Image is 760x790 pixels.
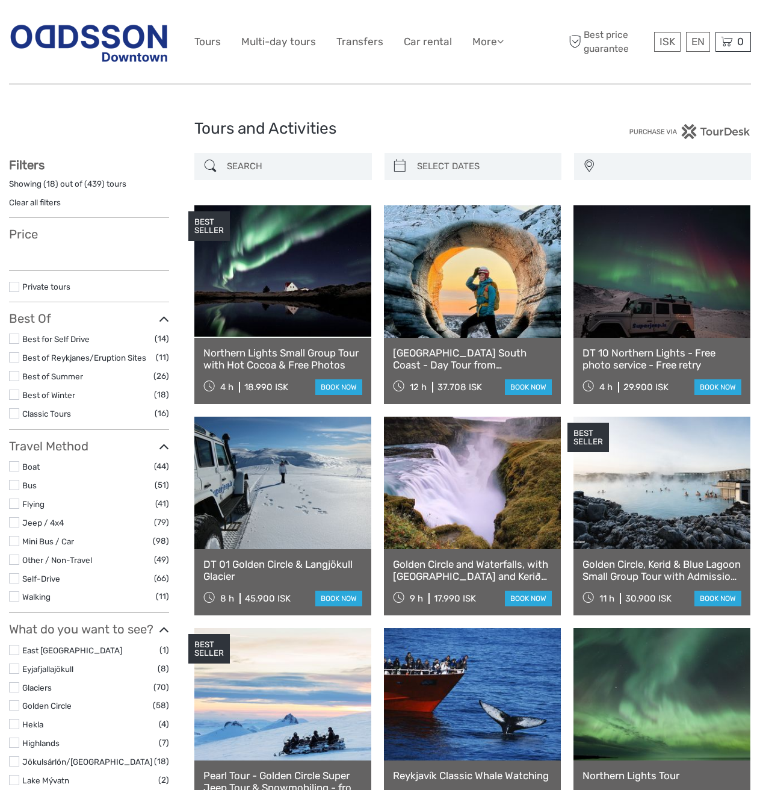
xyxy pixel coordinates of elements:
span: 4 h [220,382,233,393]
span: (18) [154,388,169,402]
a: Best of Winter [22,390,75,400]
a: Golden Circle, Kerid & Blue Lagoon Small Group Tour with Admission Ticket [582,558,741,583]
a: Best of Summer [22,372,83,381]
a: Tours [194,33,221,51]
a: Self-Drive [22,574,60,583]
a: book now [505,591,552,606]
a: Reykjavík Classic Whale Watching [393,770,552,782]
div: 29.900 ISK [623,382,669,393]
a: DT 01 Golden Circle & Langjökull Glacier [203,558,362,583]
a: Hekla [22,720,43,729]
span: (8) [158,662,169,676]
a: Mini Bus / Car [22,537,74,546]
a: More [472,33,504,51]
a: Private tours [22,282,70,291]
a: book now [694,379,741,395]
a: Boat [22,462,40,471]
a: Jökulsárlón/[GEOGRAPHIC_DATA] [22,757,152,767]
h1: Tours and Activities [194,119,566,138]
h3: Travel Method [9,439,169,453]
div: 30.900 ISK [625,593,672,604]
span: (44) [154,459,169,473]
span: 8 h [220,593,234,604]
a: Eyjafjallajökull [22,664,73,674]
span: (79) [154,515,169,529]
h3: Best Of [9,311,169,326]
div: BEST SELLER [567,423,609,453]
a: Walking [22,592,51,602]
a: Northern Lights Small Group Tour with Hot Cocoa & Free Photos [203,347,362,372]
a: Classic Tours [22,409,71,418]
a: Multi-day tours [241,33,316,51]
span: 12 h [410,382,427,393]
input: SELECT DATES [412,156,555,177]
div: Showing ( ) out of ( ) tours [9,178,169,197]
span: ISK [660,36,675,48]
label: 439 [87,178,102,190]
a: book now [315,379,362,395]
div: 45.900 ISK [245,593,291,604]
span: (1) [159,643,169,657]
a: DT 10 Northern Lights - Free photo service - Free retry [582,347,741,372]
div: 37.708 ISK [437,382,482,393]
span: (49) [154,553,169,567]
div: BEST SELLER [188,634,230,664]
span: (14) [155,332,169,346]
a: book now [694,591,741,606]
a: Glaciers [22,683,52,692]
div: BEST SELLER [188,211,230,241]
span: (11) [156,589,169,603]
a: Transfers [336,33,383,51]
a: book now [505,379,552,395]
span: 4 h [599,382,613,393]
a: Bus [22,481,37,490]
a: Golden Circle and Waterfalls, with [GEOGRAPHIC_DATA] and Kerið in small group [393,558,552,583]
input: SEARCH [222,156,365,177]
a: Best for Self Drive [22,334,90,344]
span: (41) [155,497,169,511]
a: Other / Non-Travel [22,555,92,565]
a: Best of Reykjanes/Eruption Sites [22,353,146,362]
a: Flying [22,499,45,509]
label: 18 [46,178,55,190]
span: (98) [153,534,169,548]
div: 17.990 ISK [434,593,476,604]
div: EN [686,32,710,52]
img: Reykjavik Residence [9,17,169,66]
span: (58) [153,698,169,712]
a: book now [315,591,362,606]
a: Jeep / 4x4 [22,518,64,527]
a: Clear all filters [9,197,61,207]
span: (2) [158,773,169,787]
img: PurchaseViaTourDesk.png [629,124,751,139]
span: 9 h [410,593,423,604]
span: Best price guarantee [566,28,651,55]
span: (66) [154,571,169,585]
strong: Filters [9,158,45,172]
span: (51) [155,478,169,492]
a: [GEOGRAPHIC_DATA] South Coast - Day Tour from [GEOGRAPHIC_DATA] [393,347,552,372]
span: (16) [155,406,169,420]
a: Highlands [22,738,60,748]
span: (18) [154,754,169,768]
span: (11) [156,350,169,364]
h3: What do you want to see? [9,622,169,636]
span: 11 h [599,593,614,604]
span: 0 [735,36,746,48]
a: Lake Mývatn [22,776,69,785]
a: East [GEOGRAPHIC_DATA] [22,645,122,655]
span: (70) [153,680,169,694]
div: 18.990 ISK [244,382,288,393]
a: Car rental [404,33,452,51]
span: (4) [159,717,169,731]
span: (7) [159,736,169,750]
a: Golden Circle [22,701,72,711]
a: Northern Lights Tour [582,770,741,782]
span: (26) [153,369,169,383]
h3: Price [9,227,169,241]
